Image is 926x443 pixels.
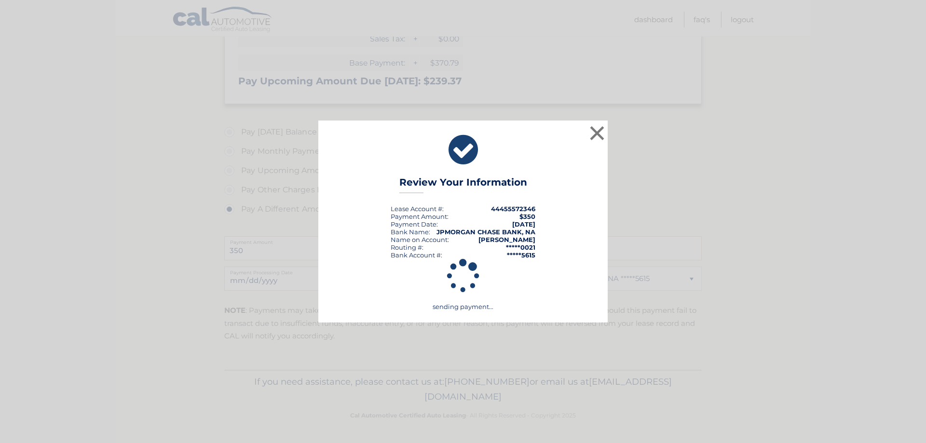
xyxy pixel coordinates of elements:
[391,251,442,259] div: Bank Account #:
[587,123,607,143] button: ×
[391,236,449,243] div: Name on Account:
[391,205,444,213] div: Lease Account #:
[391,220,436,228] span: Payment Date
[519,213,535,220] span: $350
[491,205,535,213] strong: 44455572346
[436,228,535,236] strong: JPMORGAN CHASE BANK, NA
[478,236,535,243] strong: [PERSON_NAME]
[391,220,438,228] div: :
[330,259,596,311] div: sending payment...
[391,213,449,220] div: Payment Amount:
[391,243,423,251] div: Routing #:
[391,228,430,236] div: Bank Name:
[399,176,527,193] h3: Review Your Information
[512,220,535,228] span: [DATE]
